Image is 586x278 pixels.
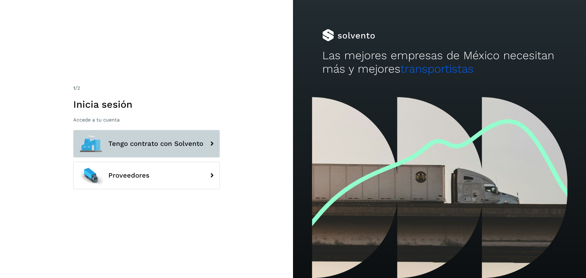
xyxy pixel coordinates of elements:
h2: Las mejores empresas de México necesitan más y mejores [322,49,557,76]
h1: Inicia sesión [73,99,220,110]
span: 1 [73,85,75,91]
span: Tengo contrato con Solvento [108,140,203,147]
p: Accede a tu cuenta [73,117,220,123]
span: Proveedores [108,172,150,179]
div: /2 [73,85,220,92]
button: Tengo contrato con Solvento [73,130,220,157]
button: Proveedores [73,162,220,189]
span: transportistas [400,62,474,75]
